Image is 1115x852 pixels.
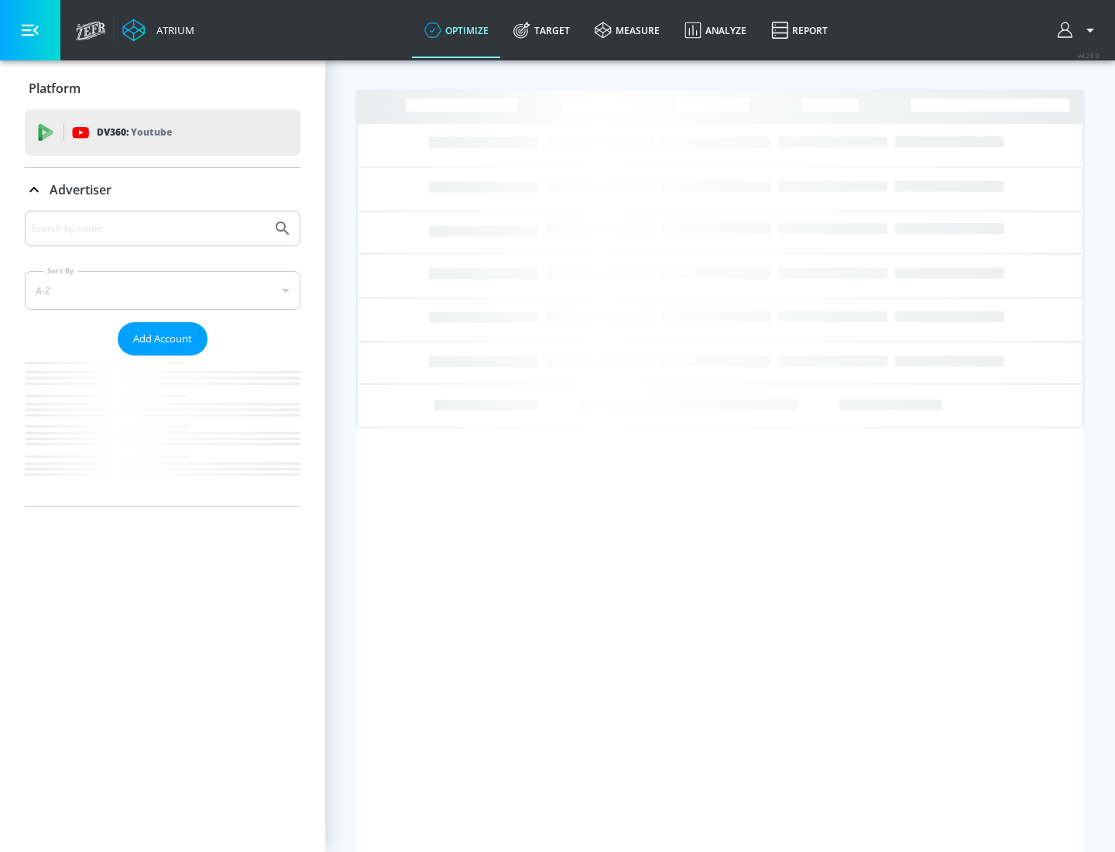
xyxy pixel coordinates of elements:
div: Advertiser [25,211,300,506]
a: measure [582,2,672,58]
a: Target [501,2,582,58]
div: Atrium [150,23,194,37]
button: Add Account [118,322,208,356]
a: optimize [412,2,501,58]
p: Platform [29,80,81,97]
div: A-Z [25,271,300,310]
span: v 4.28.0 [1078,51,1100,60]
a: Atrium [122,19,194,42]
nav: list of Advertiser [25,356,300,506]
div: DV360: Youtube [25,109,300,156]
p: Youtube [131,124,172,140]
div: Advertiser [25,168,300,211]
div: Platform [25,67,300,110]
a: Analyze [672,2,759,58]
p: Advertiser [50,181,111,198]
a: Report [759,2,840,58]
p: DV360: [97,124,172,141]
label: Sort By [44,266,77,276]
span: Add Account [133,330,192,348]
input: Search by name [31,218,266,239]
